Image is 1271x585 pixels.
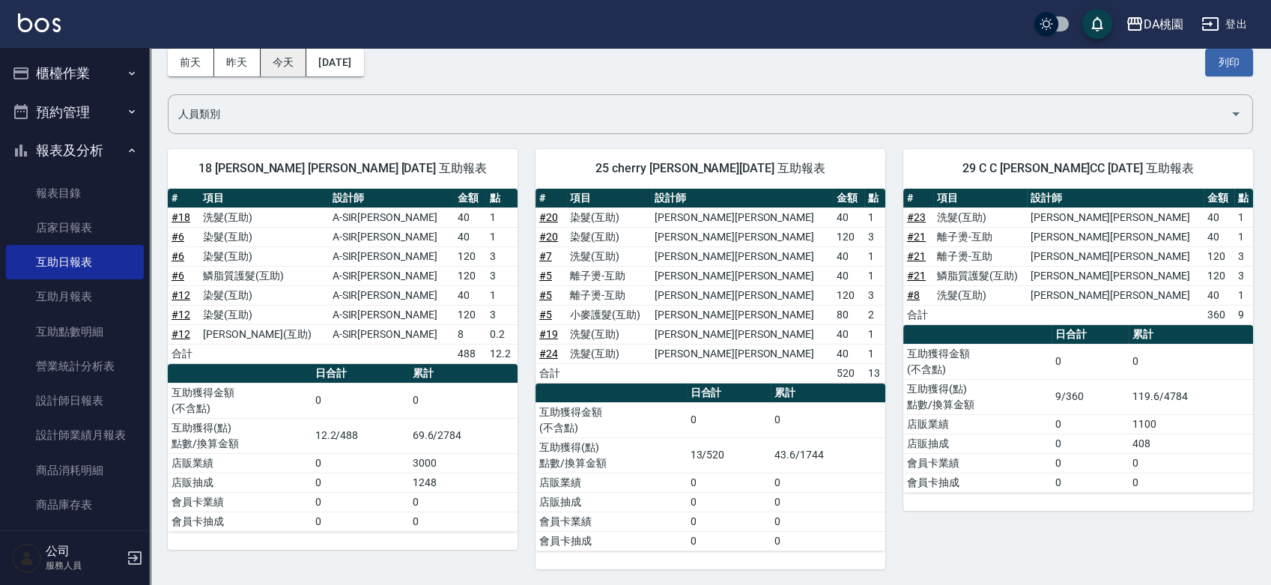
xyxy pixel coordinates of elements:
h5: 公司 [46,544,122,559]
a: 商品消耗明細 [6,453,144,488]
td: [PERSON_NAME][PERSON_NAME] [651,207,833,227]
a: 店家日報表 [6,210,144,245]
th: 項目 [199,189,328,208]
td: 0 [1052,453,1129,473]
td: 0 [1129,344,1253,379]
td: 0 [687,531,771,551]
td: 會員卡抽成 [536,531,687,551]
td: [PERSON_NAME][PERSON_NAME] [651,344,833,363]
td: [PERSON_NAME][PERSON_NAME] [651,305,833,324]
td: A-SIR[PERSON_NAME] [329,305,455,324]
td: 119.6/4784 [1129,379,1253,414]
td: A-SIR[PERSON_NAME] [329,266,455,285]
td: 合計 [903,305,933,324]
td: 染髮(互助) [566,227,651,246]
td: 0 [312,453,409,473]
td: 3 [864,227,885,246]
button: 前天 [168,49,214,76]
td: 離子燙-互助 [566,266,651,285]
td: 店販抽成 [536,492,687,512]
td: 0 [687,402,771,437]
td: 120 [454,266,485,285]
td: 0 [1052,473,1129,492]
td: 40 [833,344,864,363]
a: 互助月報表 [6,279,144,314]
td: 40 [454,207,485,227]
a: 互助點數明細 [6,315,144,349]
td: 離子燙-互助 [566,285,651,305]
td: 13 [864,363,885,383]
a: 報表目錄 [6,176,144,210]
td: 0 [1129,473,1253,492]
td: 3 [486,305,518,324]
th: 日合計 [312,364,409,384]
td: 會員卡業績 [168,492,312,512]
th: 日合計 [687,384,771,403]
td: 488 [454,344,485,363]
td: 1 [486,285,518,305]
th: 累計 [1129,325,1253,345]
td: 1 [1234,227,1253,246]
td: A-SIR[PERSON_NAME] [329,246,455,266]
td: 40 [1204,285,1234,305]
td: [PERSON_NAME][PERSON_NAME] [651,324,833,344]
a: #18 [172,211,190,223]
button: 登出 [1195,10,1253,38]
td: 3000 [409,453,518,473]
td: 69.6/2784 [409,418,518,453]
button: 預約管理 [6,93,144,132]
a: #6 [172,250,184,262]
td: [PERSON_NAME][PERSON_NAME] [1027,266,1204,285]
td: 120 [833,285,864,305]
td: 0 [312,383,409,418]
td: A-SIR[PERSON_NAME] [329,207,455,227]
td: 40 [454,227,485,246]
td: 1100 [1129,414,1253,434]
td: 120 [1204,246,1234,266]
td: 互助獲得金額 (不含點) [903,344,1052,379]
table: a dense table [903,189,1253,325]
a: 營業統計分析表 [6,349,144,384]
button: 列印 [1205,49,1253,76]
td: 13/520 [687,437,771,473]
td: 0 [1052,414,1129,434]
a: #5 [539,289,552,301]
th: # [536,189,566,208]
td: 0 [409,512,518,531]
td: 鱗脂質護髮(互助) [933,266,1027,285]
td: 120 [454,305,485,324]
th: 日合計 [1052,325,1129,345]
button: save [1082,9,1112,39]
td: 染髮(互助) [199,285,328,305]
a: #7 [539,250,552,262]
td: [PERSON_NAME](互助) [199,324,328,344]
td: 洗髮(互助) [933,285,1027,305]
td: 互助獲得金額 (不含點) [168,383,312,418]
td: 洗髮(互助) [566,344,651,363]
td: 0 [1052,344,1129,379]
a: 設計師業績月報表 [6,418,144,452]
td: A-SIR[PERSON_NAME] [329,285,455,305]
td: 店販業績 [903,414,1052,434]
a: #24 [539,348,558,360]
td: 1 [486,207,518,227]
td: 408 [1129,434,1253,453]
td: 0 [687,512,771,531]
a: #6 [172,231,184,243]
td: [PERSON_NAME][PERSON_NAME] [651,285,833,305]
th: 設計師 [1027,189,1204,208]
td: 0 [687,492,771,512]
td: 互助獲得(點) 點數/換算金額 [536,437,687,473]
td: 1 [1234,285,1253,305]
td: 會員卡業績 [536,512,687,531]
button: [DATE] [306,49,363,76]
td: 會員卡抽成 [168,512,312,531]
td: 0 [771,531,885,551]
th: # [168,189,199,208]
td: 0 [1052,434,1129,453]
span: 25 cherry [PERSON_NAME][DATE] 互助報表 [553,161,867,176]
a: #12 [172,309,190,321]
td: [PERSON_NAME][PERSON_NAME] [1027,207,1204,227]
button: 櫃檯作業 [6,54,144,93]
td: 43.6/1744 [771,437,885,473]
